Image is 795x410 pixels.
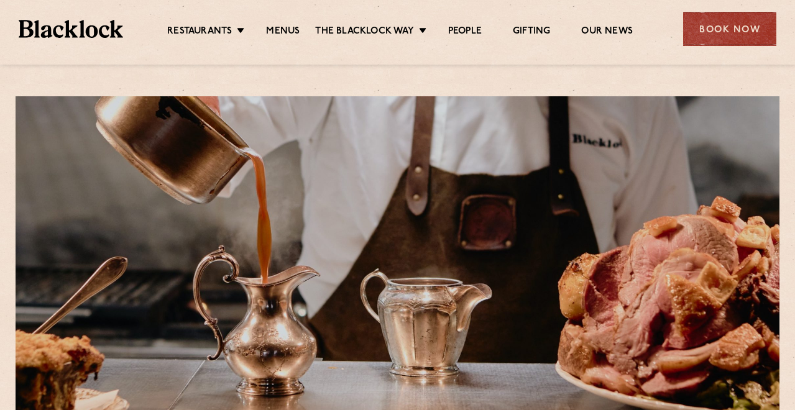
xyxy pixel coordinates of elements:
a: Our News [581,25,633,39]
a: Restaurants [167,25,232,39]
a: Menus [266,25,300,39]
div: Book Now [683,12,776,46]
a: People [448,25,482,39]
img: BL_Textured_Logo-footer-cropped.svg [19,20,123,37]
a: The Blacklock Way [315,25,413,39]
a: Gifting [513,25,550,39]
